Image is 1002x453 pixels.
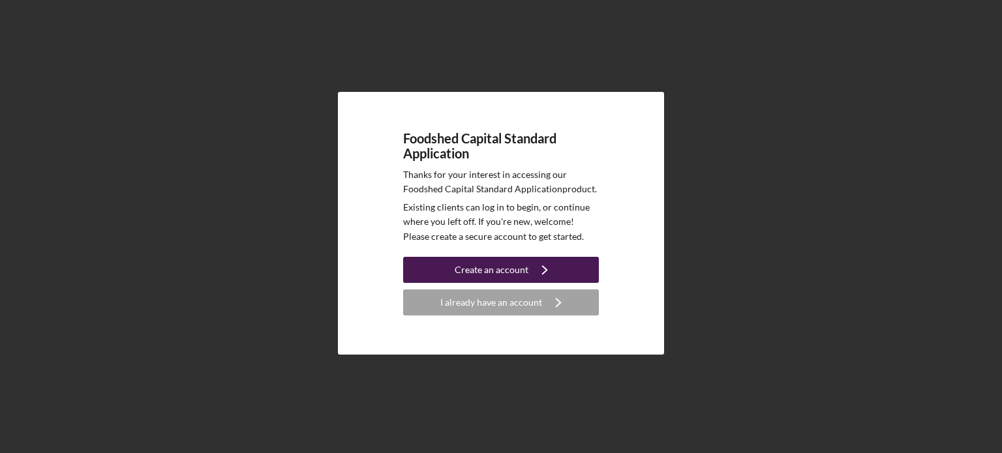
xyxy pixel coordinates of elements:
div: I already have an account [440,289,542,315]
button: Create an account [403,257,599,283]
h4: Foodshed Capital Standard Application [403,131,599,161]
a: Create an account [403,257,599,286]
p: Existing clients can log in to begin, or continue where you left off. If you're new, welcome! Ple... [403,200,599,244]
div: Create an account [455,257,528,283]
p: Thanks for your interest in accessing our Foodshed Capital Standard Application product. [403,168,599,197]
button: I already have an account [403,289,599,315]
